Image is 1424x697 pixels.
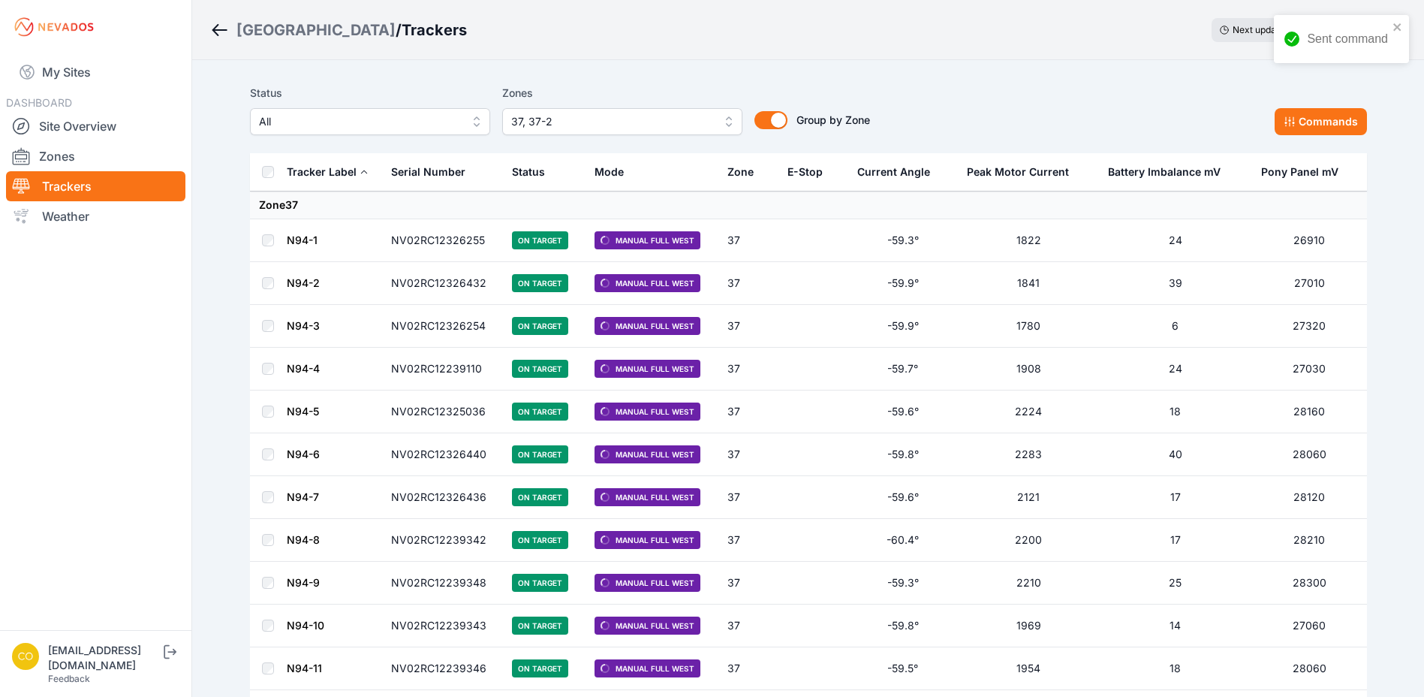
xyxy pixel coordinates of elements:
button: close [1392,21,1403,33]
div: Peak Motor Current [967,164,1069,180]
td: -60.4° [848,519,958,562]
img: controlroomoperator@invenergy.com [12,643,39,670]
span: Manual Full West [595,531,700,549]
td: NV02RC12239346 [382,647,503,690]
span: On Target [512,274,568,292]
button: Status [512,154,557,190]
td: -59.5° [848,647,958,690]
td: NV02RC12239348 [382,562,503,605]
td: 1969 [958,605,1099,647]
div: Tracker Label [287,164,357,180]
td: 37 [718,305,778,348]
td: 37 [718,476,778,519]
td: 6 [1099,305,1251,348]
td: 2210 [958,562,1099,605]
a: N94-5 [287,405,319,418]
label: Status [250,84,490,102]
td: 27060 [1252,605,1367,647]
td: 18 [1099,391,1251,433]
td: 37 [718,647,778,690]
button: 37, 37-2 [502,108,742,135]
span: On Target [512,659,568,677]
td: -59.8° [848,433,958,476]
td: 25 [1099,562,1251,605]
label: Zones [502,84,742,102]
td: 37 [718,348,778,391]
span: Manual Full West [595,617,700,635]
td: 1780 [958,305,1099,348]
div: Sent command [1307,30,1388,48]
td: 40 [1099,433,1251,476]
span: DASHBOARD [6,96,72,109]
button: Serial Number [391,154,477,190]
button: Battery Imbalance mV [1108,154,1233,190]
td: NV02RC12326254 [382,305,503,348]
td: NV02RC12239343 [382,605,503,647]
div: Pony Panel mV [1261,164,1338,180]
td: 2121 [958,476,1099,519]
td: 14 [1099,605,1251,647]
td: -59.3° [848,219,958,262]
td: 28300 [1252,562,1367,605]
span: On Target [512,617,568,635]
button: Zone [727,154,766,190]
a: Trackers [6,171,185,201]
span: Manual Full West [595,317,700,335]
span: On Target [512,445,568,463]
a: N94-8 [287,533,320,546]
td: NV02RC12325036 [382,391,503,433]
td: 37 [718,433,778,476]
td: 37 [718,562,778,605]
td: 2224 [958,391,1099,433]
td: 24 [1099,348,1251,391]
a: My Sites [6,54,185,90]
td: Zone 37 [250,192,1367,219]
td: -59.8° [848,605,958,647]
span: Manual Full West [595,574,700,592]
span: On Target [512,574,568,592]
td: -59.3° [848,562,958,605]
a: N94-9 [287,576,320,589]
td: 37 [718,262,778,305]
td: NV02RC12326436 [382,476,503,519]
div: [EMAIL_ADDRESS][DOMAIN_NAME] [48,643,161,673]
button: Tracker Label [287,154,369,190]
a: Zones [6,141,185,171]
td: 26910 [1252,219,1367,262]
span: Manual Full West [595,488,700,506]
td: -59.7° [848,348,958,391]
img: Nevados [12,15,96,39]
td: 28060 [1252,433,1367,476]
button: All [250,108,490,135]
td: 37 [718,219,778,262]
td: NV02RC12326255 [382,219,503,262]
td: -59.6° [848,476,958,519]
span: On Target [512,531,568,549]
td: 1954 [958,647,1099,690]
div: Status [512,164,545,180]
td: NV02RC12239110 [382,348,503,391]
button: Current Angle [857,154,942,190]
span: On Target [512,317,568,335]
a: Site Overview [6,111,185,141]
a: Weather [6,201,185,231]
td: 17 [1099,476,1251,519]
button: Mode [595,154,636,190]
td: 1822 [958,219,1099,262]
a: N94-7 [287,490,319,503]
td: 28160 [1252,391,1367,433]
td: 2283 [958,433,1099,476]
div: Zone [727,164,754,180]
button: Peak Motor Current [967,154,1081,190]
a: N94-10 [287,619,324,632]
td: 37 [718,391,778,433]
a: N94-1 [287,234,318,246]
td: -59.6° [848,391,958,433]
span: Group by Zone [796,113,870,126]
span: On Target [512,231,568,249]
button: E-Stop [787,154,835,190]
a: N94-3 [287,319,320,332]
span: On Target [512,360,568,378]
td: 27030 [1252,348,1367,391]
td: 1908 [958,348,1099,391]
